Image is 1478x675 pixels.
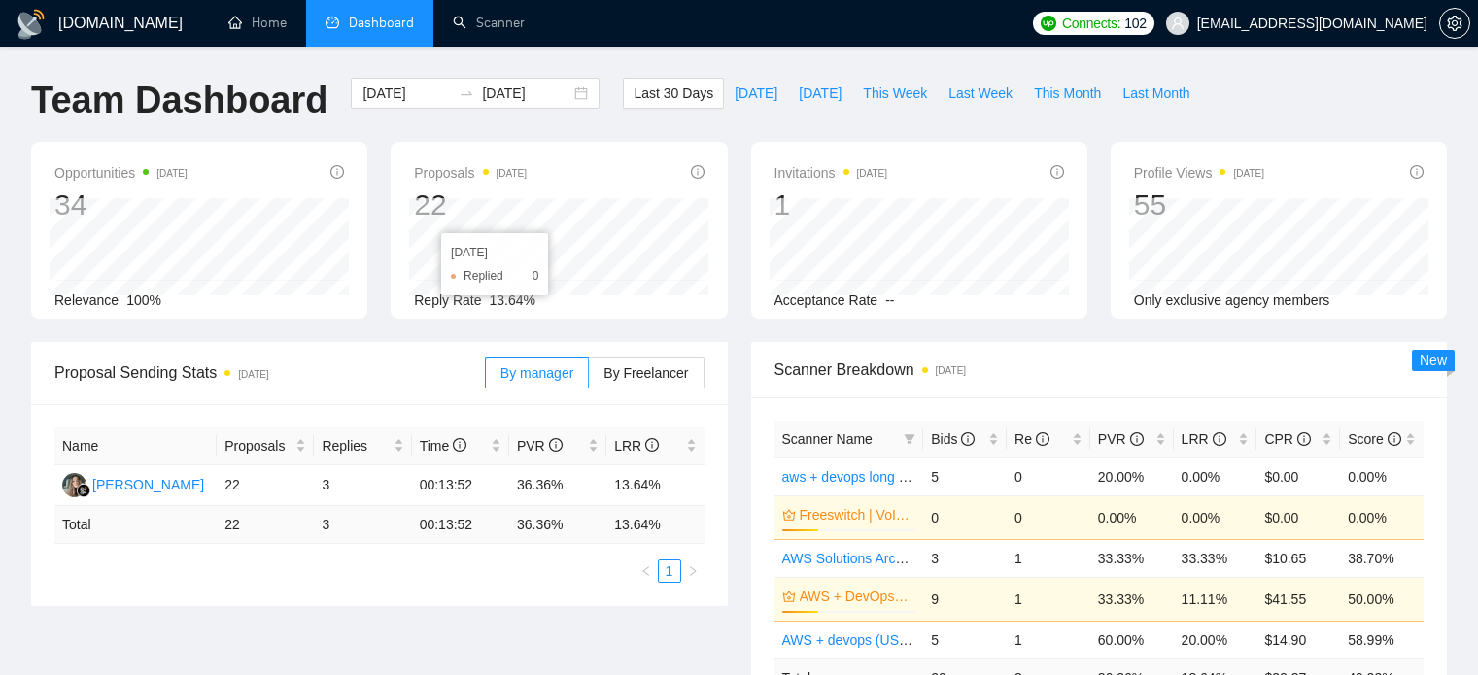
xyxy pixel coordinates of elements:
td: 0.00% [1340,495,1424,539]
td: 5 [923,621,1007,658]
span: 13.64% [490,292,535,308]
img: upwork-logo.png [1041,16,1056,31]
span: This Week [863,83,927,104]
td: 33.33% [1174,539,1257,577]
span: Proposals [414,161,527,185]
button: Last Week [938,78,1023,109]
span: info-circle [330,165,344,179]
td: 3 [923,539,1007,577]
button: This Month [1023,78,1112,109]
button: Last 30 Days [623,78,724,109]
span: Reply Rate [414,292,481,308]
span: crown [782,590,796,603]
td: 3 [314,465,411,506]
div: 55 [1134,186,1264,223]
li: 1 [658,559,681,583]
span: Last Month [1122,83,1189,104]
td: 22 [217,506,314,544]
span: Time [420,438,466,454]
span: Scanner Name [782,431,873,447]
time: [DATE] [497,168,527,179]
input: Start date [362,83,451,104]
span: info-circle [453,438,466,452]
span: Relevance [54,292,119,308]
iframe: Intercom live chat [1412,609,1459,656]
td: 50.00% [1340,577,1424,621]
li: Replied [451,266,538,286]
td: 0 [923,495,1007,539]
td: 1 [1007,539,1090,577]
span: info-circle [1388,432,1401,446]
td: 0 [1007,495,1090,539]
span: setting [1440,16,1469,31]
a: homeHome [228,15,287,31]
span: info-circle [1410,165,1424,179]
span: filter [904,433,915,445]
button: [DATE] [788,78,852,109]
td: Total [54,506,217,544]
input: End date [482,83,570,104]
td: 0.00% [1340,457,1424,495]
span: PVR [1098,431,1144,447]
span: info-circle [549,438,563,452]
span: Acceptance Rate [774,292,878,308]
span: info-circle [1297,432,1311,446]
td: 0 [1007,457,1090,495]
h1: Team Dashboard [31,78,327,123]
div: 34 [54,186,188,223]
div: 1 [774,186,888,223]
td: $41.55 [1256,577,1340,621]
td: 0.00% [1090,495,1174,539]
td: 9 [923,577,1007,621]
span: Proposal Sending Stats [54,360,485,385]
span: LRR [1182,431,1226,447]
time: [DATE] [1233,168,1263,179]
span: CPR [1264,431,1310,447]
td: 1 [1007,621,1090,658]
td: 33.33% [1090,539,1174,577]
td: 36.36 % [509,506,606,544]
td: 20.00% [1090,457,1174,495]
span: Scanner Breakdown [774,357,1425,382]
button: right [681,559,705,583]
a: setting [1439,16,1470,31]
td: 33.33% [1090,577,1174,621]
td: 13.64% [606,465,704,506]
span: New [1420,353,1447,368]
span: user [1171,17,1185,30]
td: 20.00% [1174,621,1257,658]
span: info-circle [1050,165,1064,179]
td: 3 [314,506,411,544]
a: LK[PERSON_NAME] [62,476,204,491]
td: $0.00 [1256,495,1340,539]
time: [DATE] [857,168,887,179]
span: left [640,565,652,577]
span: crown [782,508,796,522]
span: Only exclusive agency members [1134,292,1330,308]
td: $10.65 [1256,539,1340,577]
span: Invitations [774,161,888,185]
td: $0.00 [1256,457,1340,495]
span: Bids [931,431,975,447]
span: filter [900,424,919,454]
td: 22 [217,465,314,506]
span: info-circle [1130,432,1144,446]
img: gigradar-bm.png [77,484,90,497]
td: 36.36% [509,465,606,506]
div: 22 [414,186,527,223]
span: Last 30 Days [634,83,713,104]
span: right [687,565,699,577]
td: 00:13:52 [412,506,509,544]
span: [DATE] [735,83,777,104]
span: swap-right [459,85,474,101]
span: Replies [322,435,389,456]
time: [DATE] [238,369,268,380]
span: Opportunities [54,161,188,185]
img: LK [62,473,86,497]
button: [DATE] [724,78,788,109]
th: Name [54,427,217,465]
span: Dashboard [349,15,414,31]
button: Last Month [1112,78,1200,109]
span: info-circle [961,432,975,446]
td: 5 [923,457,1007,495]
